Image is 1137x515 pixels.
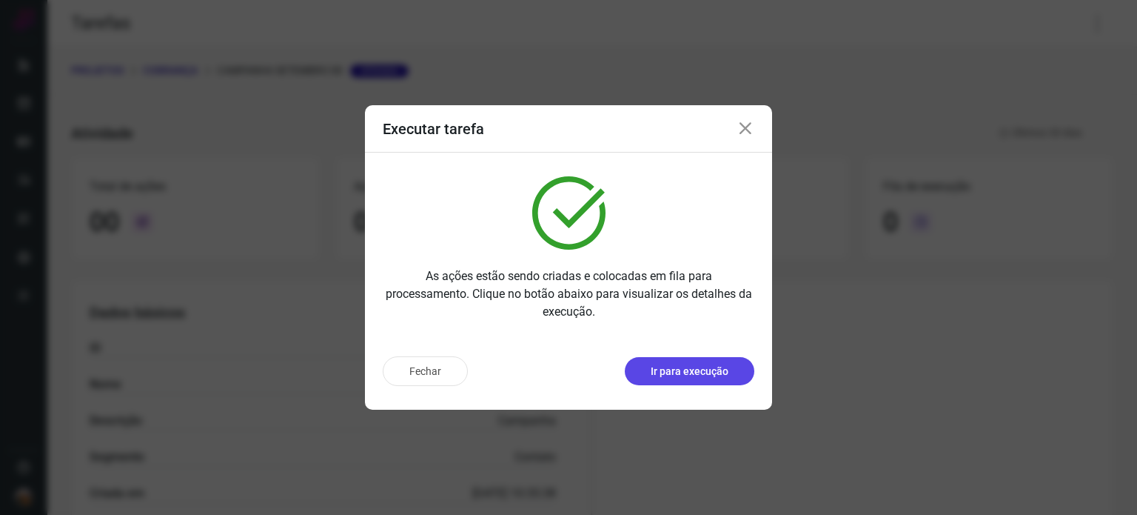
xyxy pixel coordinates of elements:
button: Ir para execução [625,357,754,385]
button: Fechar [383,356,468,386]
img: verified.svg [532,176,606,250]
h3: Executar tarefa [383,120,484,138]
p: As ações estão sendo criadas e colocadas em fila para processamento. Clique no botão abaixo para ... [383,268,754,321]
p: Ir para execução [651,364,728,379]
